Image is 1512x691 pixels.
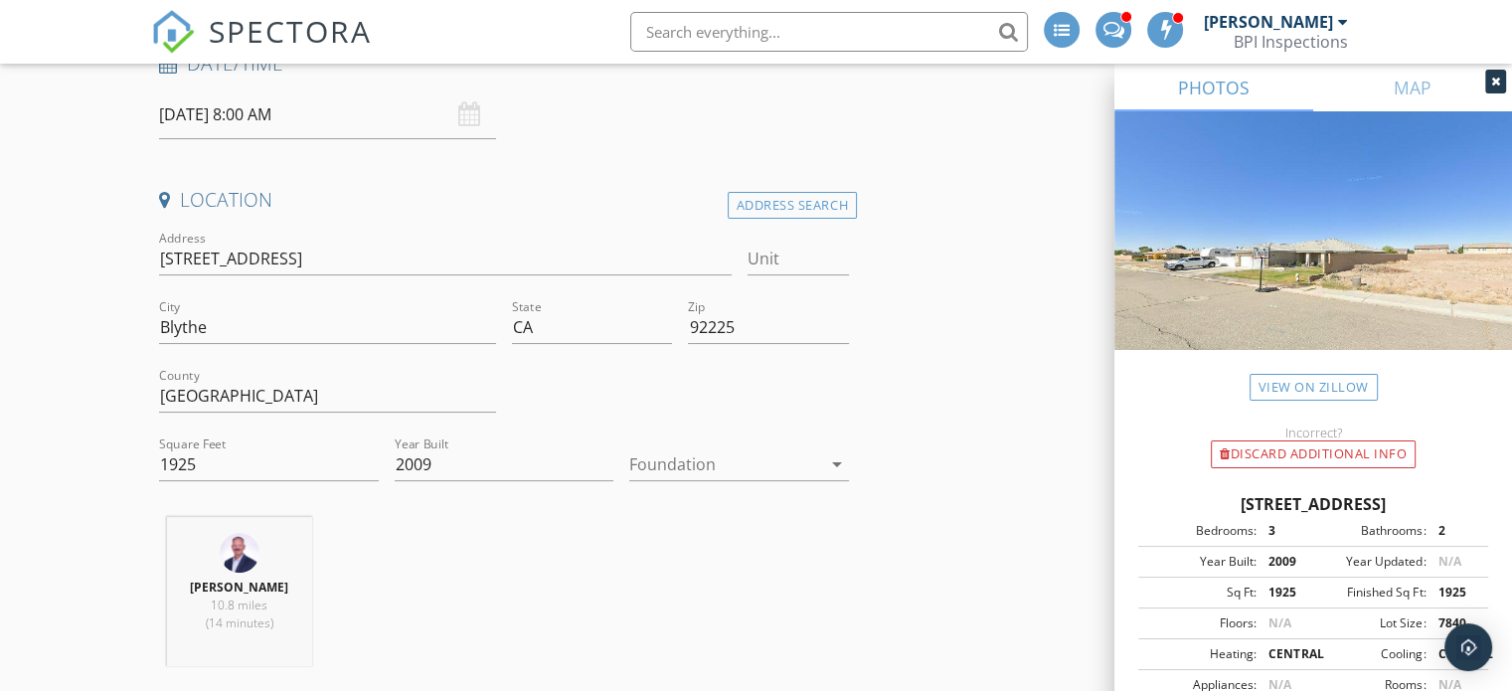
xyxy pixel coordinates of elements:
div: Discard Additional info [1211,440,1416,468]
a: View on Zillow [1250,374,1378,401]
div: Sq Ft: [1144,584,1257,602]
i: arrow_drop_down [825,452,849,476]
div: 3 [1257,522,1313,540]
div: 1925 [1426,584,1482,602]
div: BPI Inspections [1234,32,1348,52]
span: 10.8 miles [211,597,267,613]
div: Incorrect? [1114,425,1512,440]
span: (14 minutes) [206,614,273,631]
div: Year Updated: [1313,553,1426,571]
img: img_3107.jpeg [220,533,259,573]
h4: Location [159,187,849,213]
div: Year Built: [1144,553,1257,571]
div: [STREET_ADDRESS] [1138,492,1488,516]
span: SPECTORA [209,10,372,52]
div: CENTRAL [1426,645,1482,663]
input: Search everything... [630,12,1028,52]
div: 2009 [1257,553,1313,571]
div: Cooling: [1313,645,1426,663]
div: Heating: [1144,645,1257,663]
a: SPECTORA [151,27,372,69]
strong: [PERSON_NAME] [190,579,288,596]
div: Finished Sq Ft: [1313,584,1426,602]
span: N/A [1268,614,1291,631]
img: streetview [1114,111,1512,398]
input: Select date [159,90,496,139]
a: PHOTOS [1114,64,1313,111]
div: Lot Size: [1313,614,1426,632]
div: 7840 [1426,614,1482,632]
span: N/A [1437,553,1460,570]
div: Address Search [728,192,857,219]
div: Open Intercom Messenger [1444,623,1492,671]
div: 1925 [1257,584,1313,602]
div: [PERSON_NAME] [1204,12,1333,32]
div: Bedrooms: [1144,522,1257,540]
div: Bathrooms: [1313,522,1426,540]
div: 2 [1426,522,1482,540]
div: CENTRAL [1257,645,1313,663]
a: MAP [1313,64,1512,111]
div: Floors: [1144,614,1257,632]
img: The Best Home Inspection Software - Spectora [151,10,195,54]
